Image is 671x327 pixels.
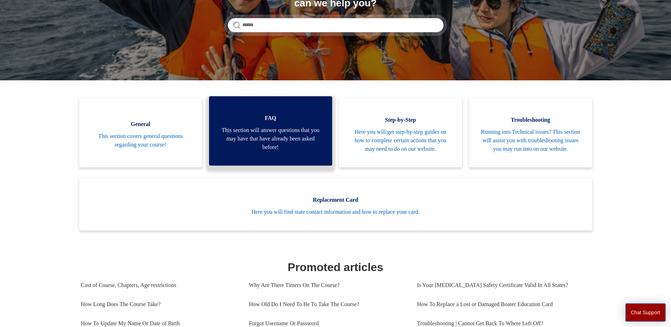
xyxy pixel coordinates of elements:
span: Replacement Card [90,196,582,204]
a: Step-by-Step Here you will get step-by-step guides on how to complete certain actions that you ma... [339,98,462,167]
span: FAQ [220,114,322,122]
span: Here you will find state contact information and how to replace your card. [90,208,582,216]
input: Search [228,18,444,32]
a: FAQ This section will answer questions that you may have that have already been asked before! [209,96,332,166]
span: Running into Technical issues? This section will assist you with troubleshooting issues you may r... [480,128,582,153]
span: Here you will get step-by-step guides on how to complete certain actions that you may need to do ... [350,128,452,153]
a: Troubleshooting Running into Technical issues? This section will assist you with troubleshooting ... [469,98,592,167]
a: General This section covers general questions regarding your course! [79,98,202,167]
span: Step-by-Step [350,116,452,124]
h1: Promoted articles [81,259,590,276]
a: Replacement Card Here you will find state contact information and how to replace your card. [79,178,592,230]
span: This section will answer questions that you may have that have already been asked before! [220,126,322,151]
span: Troubleshooting [480,116,582,124]
a: Is Your [MEDICAL_DATA] Safety Certificate Valid In All States? [417,276,585,295]
a: Cost of Course, Chapters, Age restrictions [81,276,238,295]
span: This section covers general questions regarding your course! [90,132,192,149]
a: Why Are There Timers On The Course? [249,276,406,295]
span: General [90,120,192,128]
button: Chat Support [625,303,666,322]
a: How To Replace a Lost or Damaged Boater Education Card [417,295,585,314]
a: How Long Does The Course Take? [81,295,238,314]
a: How Old Do I Need To Be To Take The Course? [249,295,406,314]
